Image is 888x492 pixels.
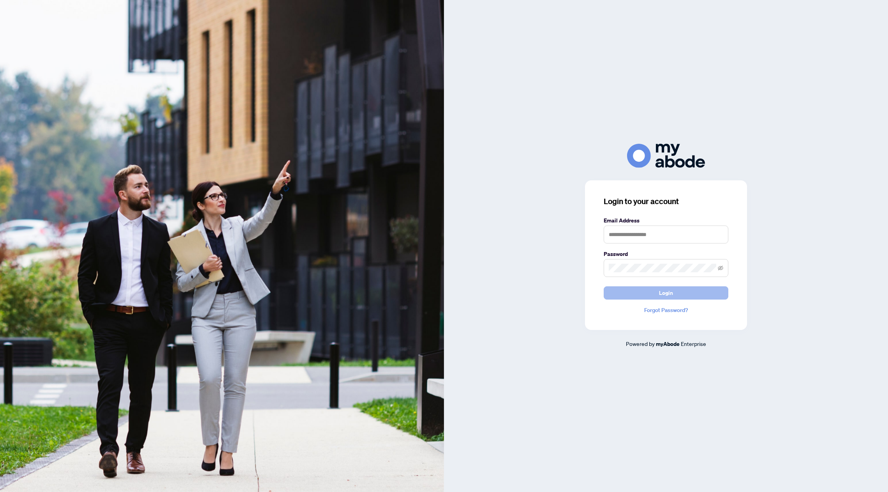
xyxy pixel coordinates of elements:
[604,196,728,207] h3: Login to your account
[626,340,655,347] span: Powered by
[627,144,705,168] img: ma-logo
[604,216,728,225] label: Email Address
[604,286,728,300] button: Login
[604,306,728,314] a: Forgot Password?
[659,287,673,299] span: Login
[604,250,728,258] label: Password
[681,340,706,347] span: Enterprise
[656,340,680,348] a: myAbode
[718,265,723,271] span: eye-invisible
